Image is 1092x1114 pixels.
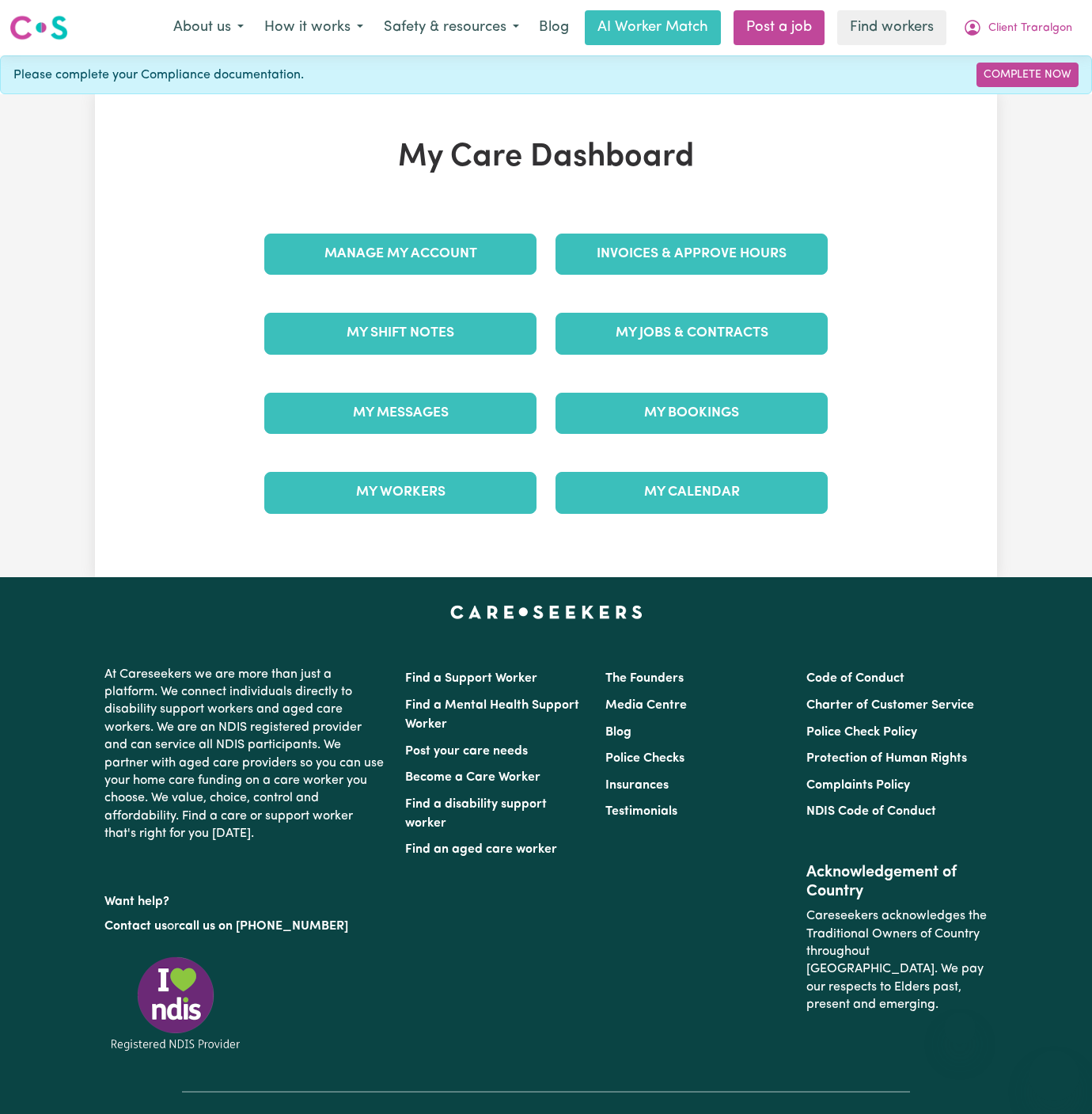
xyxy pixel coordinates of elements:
a: My Messages [264,393,537,434]
a: Complete Now [976,63,1079,87]
a: Code of Conduct [806,672,904,685]
h1: My Care Dashboard [255,139,837,177]
button: Safety & resources [373,11,529,44]
a: My Jobs & Contracts [555,313,828,354]
a: My Calendar [555,472,828,513]
a: Find workers [837,10,946,45]
iframe: Close message [944,1013,976,1044]
a: Insurances [605,779,669,792]
a: Manage My Account [264,234,537,275]
button: My Account [953,11,1083,44]
a: Media Centre [605,699,687,712]
a: Testimonials [605,805,677,818]
h2: Acknowledgement of Country [806,863,988,901]
span: Client Traralgon [988,20,1072,37]
a: Become a Care Worker [405,771,540,784]
a: My Shift Notes [264,313,537,354]
a: Blog [605,726,631,739]
a: Protection of Human Rights [806,752,967,765]
a: Complaints Policy [806,779,910,792]
img: Registered NDIS provider [104,954,247,1053]
a: call us on [PHONE_NUMBER] [179,920,348,933]
p: At Careseekers we are more than just a platform. We connect individuals directly to disability su... [104,660,386,850]
img: Careseekers logo [9,13,68,42]
iframe: Button to launch messaging window [1029,1051,1079,1101]
p: or [104,911,386,941]
a: The Founders [605,672,684,685]
span: Please complete your Compliance documentation. [13,66,304,85]
a: Careseekers home page [450,606,643,618]
a: My Workers [264,472,537,513]
a: AI Worker Match [585,10,721,45]
p: Want help? [104,887,386,911]
a: Find a disability support worker [405,798,547,830]
a: Post a job [734,10,825,45]
a: Post your care needs [405,745,528,758]
button: How it works [254,11,373,44]
a: Contact us [104,920,167,933]
a: Police Checks [605,752,684,765]
p: Careseekers acknowledges the Traditional Owners of Country throughout [GEOGRAPHIC_DATA]. We pay o... [806,901,988,1020]
a: Careseekers logo [9,10,68,46]
a: Find a Mental Health Support Worker [405,699,579,731]
a: Find a Support Worker [405,672,537,685]
button: About us [163,11,254,44]
a: Police Check Policy [806,726,917,739]
a: NDIS Code of Conduct [806,805,936,818]
a: My Bookings [555,393,828,434]
a: Charter of Customer Service [806,699,974,712]
a: Blog [529,10,578,45]
a: Invoices & Approve Hours [555,234,828,275]
a: Find an aged care worker [405,843,557,856]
